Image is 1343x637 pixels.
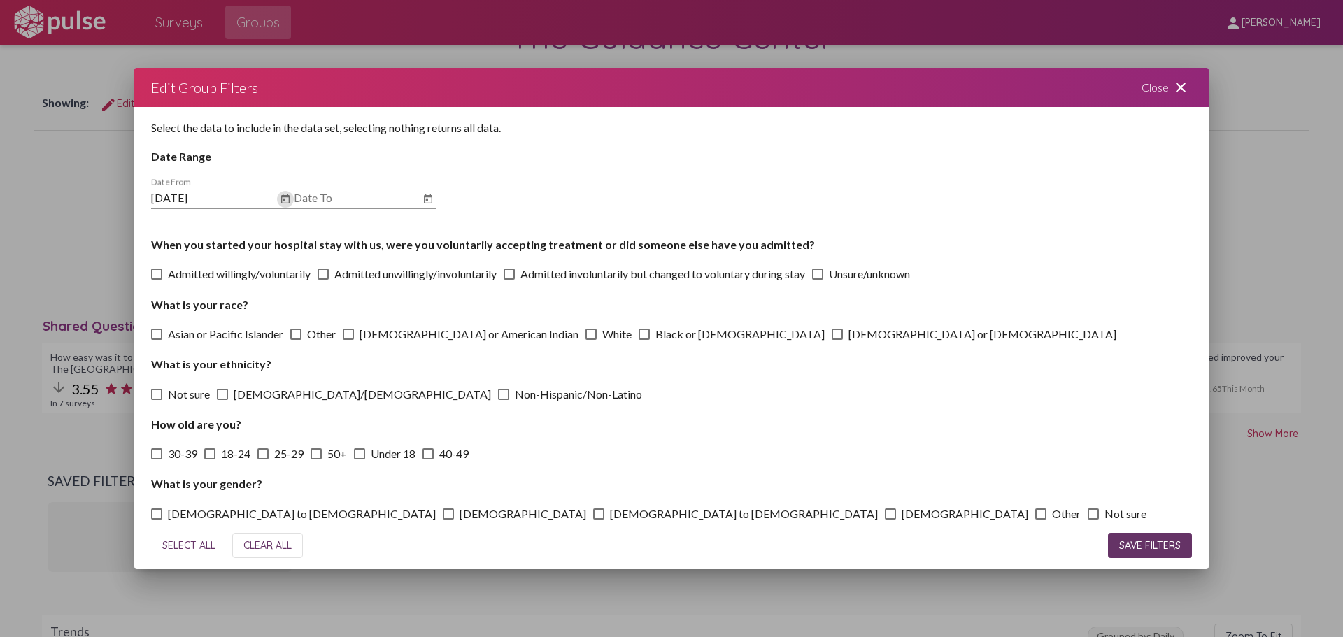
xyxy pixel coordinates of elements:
span: Select the data to include in the data set, selecting nothing returns all data. [151,121,501,134]
span: Asian or Pacific Islander [168,326,283,343]
span: Not sure [1104,506,1146,522]
span: [DEMOGRAPHIC_DATA]/[DEMOGRAPHIC_DATA] [234,386,491,403]
span: Black or [DEMOGRAPHIC_DATA] [655,326,825,343]
span: [DEMOGRAPHIC_DATA] to [DEMOGRAPHIC_DATA] [168,506,436,522]
span: Admitted involuntarily but changed to voluntary during stay [520,266,805,282]
span: Admitted willingly/voluntarily [168,266,311,282]
button: SAVE FILTERS [1108,533,1192,558]
span: 40-49 [439,445,469,462]
span: White [602,326,632,343]
span: [DEMOGRAPHIC_DATA] [460,506,586,522]
span: Other [1052,506,1081,522]
mat-icon: close [1172,79,1189,96]
span: Other [307,326,336,343]
span: [DEMOGRAPHIC_DATA] or [DEMOGRAPHIC_DATA] [848,326,1116,343]
button: Open calendar [277,191,294,208]
h4: What is your race? [151,298,1192,311]
span: 18-24 [221,445,250,462]
h4: When you started your hospital stay with us, were you voluntarily accepting treatment or did some... [151,238,1192,251]
button: SELECT ALL [151,533,227,558]
span: 30-39 [168,445,197,462]
span: [DEMOGRAPHIC_DATA] or American Indian [360,326,578,343]
div: Edit Group Filters [151,76,258,99]
span: Admitted unwillingly/involuntarily [334,266,497,282]
span: Under 18 [371,445,415,462]
h4: What is your gender? [151,477,1192,490]
span: 25-29 [274,445,304,462]
span: [DEMOGRAPHIC_DATA] to [DEMOGRAPHIC_DATA] [610,506,878,522]
div: Close [1125,68,1209,107]
span: Unsure/unknown [829,266,910,282]
button: CLEAR ALL [232,533,303,558]
h4: What is your ethnicity? [151,357,1192,371]
h4: How old are you? [151,417,1192,431]
h4: Date Range [151,150,1192,163]
span: SELECT ALL [162,539,215,552]
span: CLEAR ALL [243,539,292,552]
span: Not sure [168,386,210,403]
span: [DEMOGRAPHIC_DATA] [902,506,1028,522]
button: Open calendar [420,191,436,208]
span: 50+ [327,445,347,462]
span: Non-Hispanic/Non-Latino [515,386,642,403]
span: SAVE FILTERS [1119,539,1181,552]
